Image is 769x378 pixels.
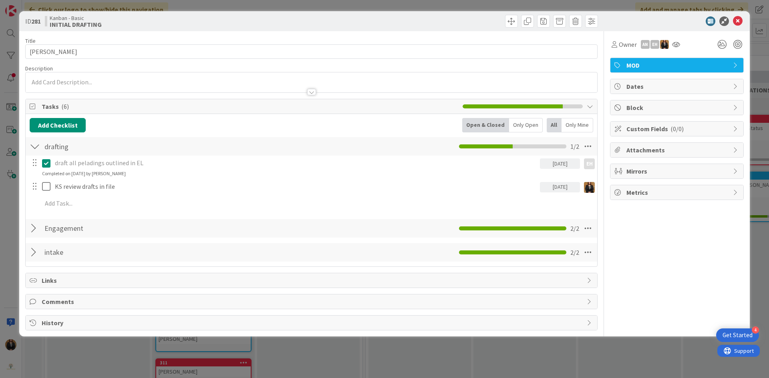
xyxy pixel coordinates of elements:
span: ( 0/0 ) [670,125,684,133]
span: Kanban - Basic [50,15,102,21]
span: Mirrors [626,166,729,176]
span: ID [25,16,41,26]
div: 4 [752,326,759,334]
div: EH [584,158,595,169]
span: 1 / 2 [570,142,579,151]
div: All [547,118,562,132]
span: Tasks [42,102,459,111]
span: ( 6 ) [61,102,69,110]
div: Completed on [DATE] by [PERSON_NAME] [42,170,126,177]
input: type card name here... [25,44,598,59]
div: EH [650,40,659,49]
span: Dates [626,82,729,91]
span: Owner [619,40,637,49]
input: Add Checklist... [42,245,222,260]
span: History [42,318,583,328]
div: Only Open [509,118,543,132]
div: [DATE] [540,158,580,169]
img: KS [584,182,595,193]
div: Only Mine [562,118,593,132]
img: KS [660,40,669,49]
button: Add Checklist [30,118,86,132]
input: Add Checklist... [42,221,222,236]
span: 2 / 2 [570,224,579,233]
label: Title [25,37,36,44]
b: 281 [31,17,41,25]
span: Attachments [626,145,729,155]
div: [DATE] [540,182,580,192]
div: Get Started [723,331,753,339]
span: Support [17,1,36,11]
div: Open Get Started checklist, remaining modules: 4 [716,328,759,342]
p: KS review drafts in file [55,182,537,191]
span: Block [626,103,729,112]
div: AN [641,40,650,49]
p: draft all peladings outlined in EL [55,158,537,168]
span: 2 / 2 [570,248,579,257]
div: Open & Closed [462,118,509,132]
span: Custom Fields [626,124,729,134]
span: MOD [626,60,729,70]
span: Description [25,65,53,72]
input: Add Checklist... [42,139,222,154]
span: Metrics [626,188,729,197]
span: Links [42,276,583,285]
b: INITIAL DRAFTING [50,21,102,28]
span: Comments [42,297,583,306]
